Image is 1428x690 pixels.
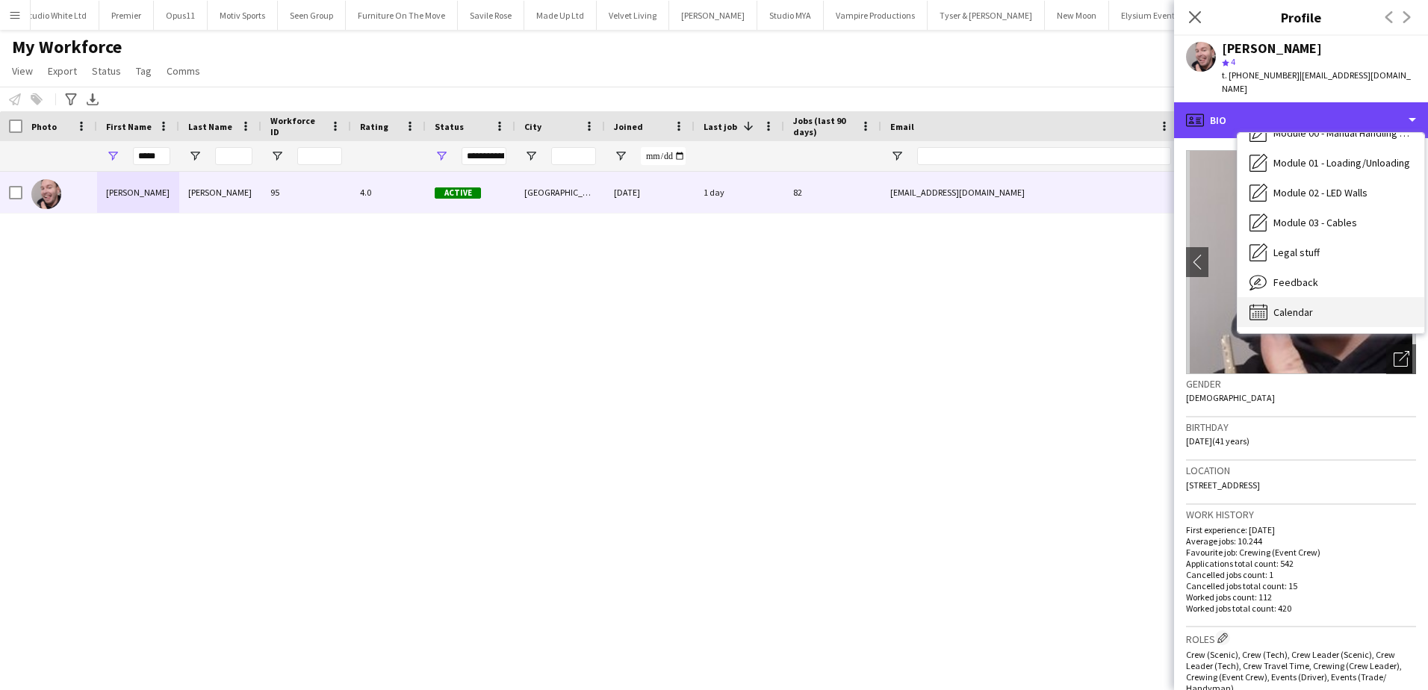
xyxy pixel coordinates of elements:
[757,1,824,30] button: Studio MYA
[346,1,458,30] button: Furniture On The Move
[188,121,232,132] span: Last Name
[351,172,426,213] div: 4.0
[458,1,524,30] button: Savile Rose
[86,61,127,81] a: Status
[1186,558,1416,569] p: Applications total count: 542
[1174,7,1428,27] h3: Profile
[133,147,170,165] input: First Name Filter Input
[1186,392,1275,403] span: [DEMOGRAPHIC_DATA]
[1238,178,1424,208] div: Module 02 - LED Walls
[551,147,596,165] input: City Filter Input
[824,1,928,30] button: Vampire Productions
[524,1,597,30] button: Made Up Ltd
[1186,479,1260,491] span: [STREET_ADDRESS]
[1222,42,1322,55] div: [PERSON_NAME]
[890,149,904,163] button: Open Filter Menu
[1186,150,1416,374] img: Crew avatar or photo
[12,36,122,58] span: My Workforce
[6,61,39,81] a: View
[215,147,252,165] input: Last Name Filter Input
[1186,547,1416,558] p: Favourite job: Crewing (Event Crew)
[1273,156,1410,170] span: Module 01 - Loading/Unloading
[154,1,208,30] button: Opus11
[97,172,179,213] div: [PERSON_NAME]
[42,61,83,81] a: Export
[784,172,881,213] div: 82
[669,1,757,30] button: [PERSON_NAME]
[179,172,261,213] div: [PERSON_NAME]
[278,1,346,30] button: Seen Group
[261,172,351,213] div: 95
[614,121,643,132] span: Joined
[1386,344,1416,374] div: Open photos pop-in
[515,172,605,213] div: [GEOGRAPHIC_DATA]
[1273,305,1313,319] span: Calendar
[1273,126,1412,140] span: Module 00 - Manual Handling & Induction
[1222,69,1300,81] span: t. [PHONE_NUMBER]
[917,147,1171,165] input: Email Filter Input
[188,149,202,163] button: Open Filter Menu
[48,64,77,78] span: Export
[208,1,278,30] button: Motiv Sports
[270,115,324,137] span: Workforce ID
[270,149,284,163] button: Open Filter Menu
[1186,591,1416,603] p: Worked jobs count: 112
[1238,237,1424,267] div: Legal stuff
[1045,1,1109,30] button: New Moon
[881,172,1180,213] div: [EMAIL_ADDRESS][DOMAIN_NAME]
[793,115,854,137] span: Jobs (last 90 days)
[1222,69,1411,94] span: | [EMAIL_ADDRESS][DOMAIN_NAME]
[1186,464,1416,477] h3: Location
[1238,148,1424,178] div: Module 01 - Loading/Unloading
[1186,508,1416,521] h3: Work history
[524,121,541,132] span: City
[1238,118,1424,148] div: Module 00 - Manual Handling & Induction
[435,187,481,199] span: Active
[1273,216,1357,229] span: Module 03 - Cables
[1186,435,1249,447] span: [DATE] (41 years)
[92,64,121,78] span: Status
[1273,186,1368,199] span: Module 02 - LED Walls
[167,64,200,78] span: Comms
[605,172,695,213] div: [DATE]
[1273,276,1318,289] span: Feedback
[12,64,33,78] span: View
[1273,246,1320,259] span: Legal stuff
[1186,420,1416,434] h3: Birthday
[130,61,158,81] a: Tag
[31,179,61,209] img: Eldon Taylor
[928,1,1045,30] button: Tyser & [PERSON_NAME]
[890,121,914,132] span: Email
[1238,297,1424,327] div: Calendar
[1238,208,1424,237] div: Module 03 - Cables
[106,121,152,132] span: First Name
[614,149,627,163] button: Open Filter Menu
[99,1,154,30] button: Premier
[1186,630,1416,646] h3: Roles
[161,61,206,81] a: Comms
[435,149,448,163] button: Open Filter Menu
[13,1,99,30] button: Studio White Ltd
[136,64,152,78] span: Tag
[1231,56,1235,67] span: 4
[435,121,464,132] span: Status
[297,147,342,165] input: Workforce ID Filter Input
[641,147,686,165] input: Joined Filter Input
[524,149,538,163] button: Open Filter Menu
[704,121,737,132] span: Last job
[1186,377,1416,391] h3: Gender
[695,172,784,213] div: 1 day
[62,90,80,108] app-action-btn: Advanced filters
[597,1,669,30] button: Velvet Living
[1186,535,1416,547] p: Average jobs: 10.244
[1238,267,1424,297] div: Feedback
[1186,569,1416,580] p: Cancelled jobs count: 1
[84,90,102,108] app-action-btn: Export XLSX
[1109,1,1223,30] button: Elysium Event Planning
[1186,603,1416,614] p: Worked jobs total count: 420
[106,149,119,163] button: Open Filter Menu
[1186,580,1416,591] p: Cancelled jobs total count: 15
[31,121,57,132] span: Photo
[360,121,388,132] span: Rating
[1186,524,1416,535] p: First experience: [DATE]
